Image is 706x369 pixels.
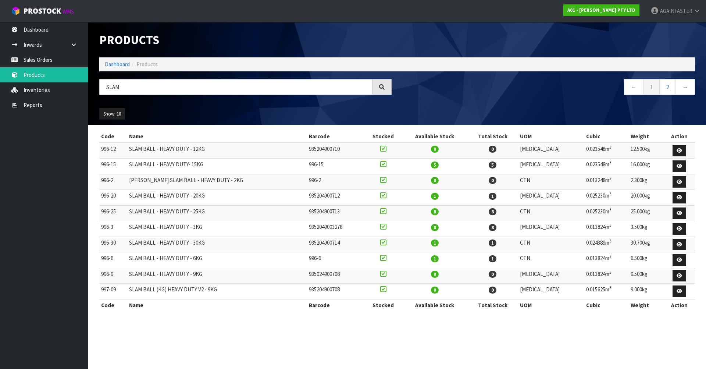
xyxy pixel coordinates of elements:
[518,237,584,252] td: CTN
[518,143,584,159] td: [MEDICAL_DATA]
[584,221,629,237] td: 0.013824m
[489,208,496,215] span: 8
[518,131,584,142] th: UOM
[431,208,439,215] span: 8
[567,7,635,13] strong: A01 - [PERSON_NAME] PTY LTD
[99,33,392,46] h1: Products
[518,284,584,299] td: [MEDICAL_DATA]
[127,174,307,190] td: [PERSON_NAME] SLAM BALL - HEAVY DUTY - 2KG
[99,174,127,190] td: 996-2
[431,255,439,262] span: 1
[127,221,307,237] td: SLAM BALL - HEAVY DUTY - 3KG
[629,131,664,142] th: Weight
[307,221,364,237] td: 9352049003278
[518,299,584,311] th: UOM
[584,299,629,311] th: Cubic
[63,8,74,15] small: WMS
[307,131,364,142] th: Barcode
[127,237,307,252] td: SLAM BALL - HEAVY DUTY - 30KG
[629,205,664,221] td: 25.000kg
[99,190,127,206] td: 996-20
[518,190,584,206] td: [MEDICAL_DATA]
[307,174,364,190] td: 996-2
[307,284,364,299] td: 935204900708
[403,79,695,97] nav: Page navigation
[518,268,584,284] td: [MEDICAL_DATA]
[659,79,676,95] a: 2
[431,177,439,184] span: 0
[629,268,664,284] td: 9.500kg
[489,271,496,278] span: 0
[307,143,364,159] td: 935204900710
[584,237,629,252] td: 0.024389m
[609,223,611,228] sup: 3
[307,205,364,221] td: 935204900713
[584,174,629,190] td: 0.013248m
[99,159,127,174] td: 996-15
[584,284,629,299] td: 0.015625m
[402,131,467,142] th: Available Stock
[518,252,584,268] td: CTN
[584,143,629,159] td: 0.023548m
[127,159,307,174] td: SLAM BALL - HEAVY DUTY- 15KG
[99,237,127,252] td: 996-30
[99,131,127,142] th: Code
[489,287,496,294] span: 0
[584,190,629,206] td: 0.025230m
[99,299,127,311] th: Code
[629,190,664,206] td: 20.000kg
[489,224,496,231] span: 8
[127,284,307,299] td: SLAM BALL (KG) HEAVY DUTY V2 - 9KG
[431,162,439,168] span: 5
[609,285,611,290] sup: 3
[664,299,695,311] th: Action
[127,131,307,142] th: Name
[518,159,584,174] td: [MEDICAL_DATA]
[127,252,307,268] td: SLAM BALL - HEAVY DUTY - 6KG
[431,271,439,278] span: 0
[307,268,364,284] td: 935024900708
[629,252,664,268] td: 6.500kg
[609,270,611,275] sup: 3
[99,143,127,159] td: 996-12
[518,205,584,221] td: CTN
[584,159,629,174] td: 0.023548m
[643,79,660,95] a: 1
[609,191,611,196] sup: 3
[364,131,402,142] th: Stocked
[629,143,664,159] td: 12.500kg
[629,299,664,311] th: Weight
[629,159,664,174] td: 16.000kg
[467,299,518,311] th: Total Stock
[99,221,127,237] td: 996-3
[489,177,496,184] span: 0
[99,252,127,268] td: 996-6
[307,190,364,206] td: 935204900712
[584,205,629,221] td: 0.025230m
[431,224,439,231] span: 8
[105,61,130,68] a: Dashboard
[489,162,496,168] span: 5
[664,131,695,142] th: Action
[609,176,611,181] sup: 3
[99,79,372,95] input: Search products
[489,255,496,262] span: 1
[609,145,611,150] sup: 3
[629,221,664,237] td: 3.500kg
[584,252,629,268] td: 0.013824m
[609,207,611,212] sup: 3
[629,237,664,252] td: 30.700kg
[127,299,307,311] th: Name
[307,299,364,311] th: Barcode
[431,240,439,246] span: 1
[609,238,611,244] sup: 3
[307,252,364,268] td: 996-6
[584,268,629,284] td: 0.013824m
[629,174,664,190] td: 2.300kg
[431,146,439,153] span: 0
[629,284,664,299] td: 9.000kg
[307,159,364,174] td: 996-15
[624,79,643,95] a: ←
[489,146,496,153] span: 0
[675,79,695,95] a: →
